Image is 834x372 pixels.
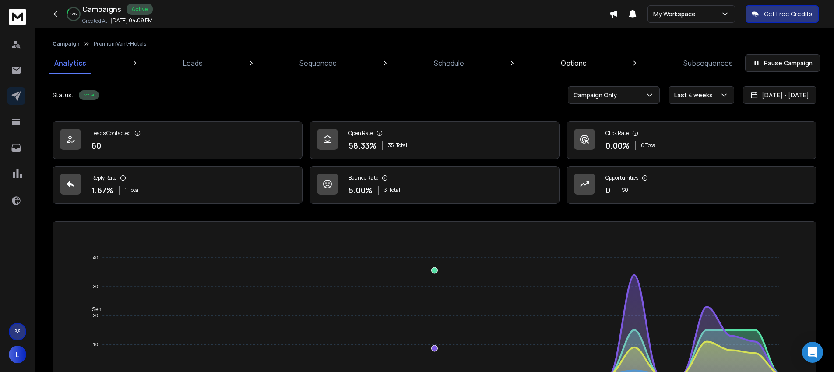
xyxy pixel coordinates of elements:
[91,139,101,152] p: 60
[384,187,387,194] span: 3
[746,5,819,23] button: Get Free Credits
[574,91,620,99] p: Campaign Only
[93,342,98,347] tspan: 10
[743,86,816,104] button: [DATE] - [DATE]
[110,17,153,24] p: [DATE] 04:09 PM
[127,4,153,15] div: Active
[93,255,98,260] tspan: 40
[70,11,77,17] p: 12 %
[348,174,378,181] p: Bounce Rate
[91,130,131,137] p: Leads Contacted
[802,342,823,363] div: Open Intercom Messenger
[94,40,146,47] p: PremiumVent-Hotels
[389,187,400,194] span: Total
[178,53,208,74] a: Leads
[79,90,99,100] div: Active
[348,139,377,152] p: 58.33 %
[53,40,80,47] button: Campaign
[183,58,203,68] p: Leads
[674,91,716,99] p: Last 4 weeks
[82,18,109,25] p: Created At:
[82,4,121,14] h1: Campaigns
[622,187,628,194] p: $ 0
[641,142,657,149] p: 0 Total
[9,346,26,363] button: L
[348,130,373,137] p: Open Rate
[683,58,733,68] p: Subsequences
[556,53,592,74] a: Options
[93,284,98,289] tspan: 30
[567,166,816,204] a: Opportunities0$0
[85,306,103,312] span: Sent
[434,58,464,68] p: Schedule
[561,58,587,68] p: Options
[605,174,638,181] p: Opportunities
[53,121,303,159] a: Leads Contacted60
[678,53,738,74] a: Subsequences
[53,91,74,99] p: Status:
[605,130,629,137] p: Click Rate
[429,53,469,74] a: Schedule
[125,187,127,194] span: 1
[91,174,116,181] p: Reply Rate
[348,184,373,196] p: 5.00 %
[310,121,560,159] a: Open Rate58.33%35Total
[310,166,560,204] a: Bounce Rate5.00%3Total
[128,187,140,194] span: Total
[49,53,91,74] a: Analytics
[745,54,820,72] button: Pause Campaign
[764,10,813,18] p: Get Free Credits
[396,142,407,149] span: Total
[299,58,337,68] p: Sequences
[93,313,98,318] tspan: 20
[294,53,342,74] a: Sequences
[605,184,610,196] p: 0
[388,142,394,149] span: 35
[91,184,113,196] p: 1.67 %
[54,58,86,68] p: Analytics
[653,10,699,18] p: My Workspace
[53,166,303,204] a: Reply Rate1.67%1Total
[567,121,816,159] a: Click Rate0.00%0 Total
[605,139,630,152] p: 0.00 %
